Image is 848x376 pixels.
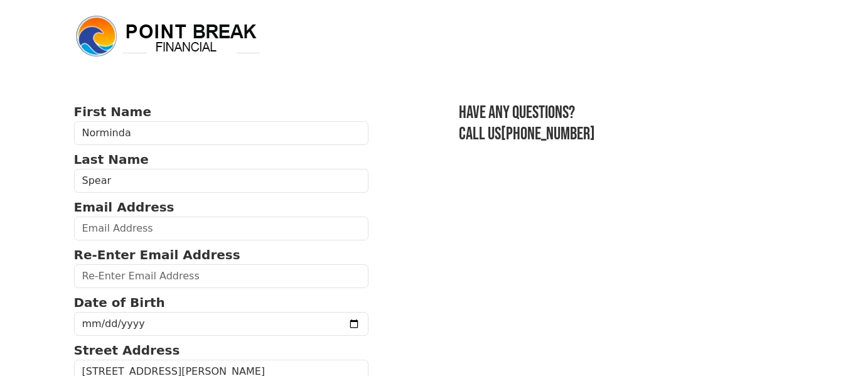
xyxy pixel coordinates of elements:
[74,247,240,262] strong: Re-Enter Email Address
[74,264,369,288] input: Re-Enter Email Address
[74,217,369,240] input: Email Address
[459,124,774,145] h3: Call us
[74,200,174,215] strong: Email Address
[74,152,149,167] strong: Last Name
[74,295,165,310] strong: Date of Birth
[74,169,369,193] input: Last Name
[74,343,180,358] strong: Street Address
[459,102,774,124] h3: Have any questions?
[74,121,369,145] input: First Name
[501,124,595,144] a: [PHONE_NUMBER]
[74,14,262,59] img: logo.png
[74,104,151,119] strong: First Name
